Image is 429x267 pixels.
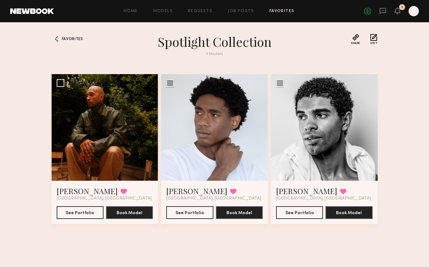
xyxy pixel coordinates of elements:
[401,6,403,9] div: 1
[57,206,104,219] button: See Portfolio
[351,34,360,45] button: Share
[52,34,62,44] a: Favorites
[409,6,419,16] a: S
[106,206,153,219] button: Book Model
[228,9,254,13] a: Job Posts
[188,9,212,13] a: Requests
[166,196,261,201] span: [GEOGRAPHIC_DATA], [GEOGRAPHIC_DATA]
[57,186,118,196] a: [PERSON_NAME]
[370,42,377,45] span: Edit
[216,210,263,215] a: Book Model
[57,196,152,201] span: [GEOGRAPHIC_DATA], [GEOGRAPHIC_DATA]
[166,186,227,196] a: [PERSON_NAME]
[269,9,295,13] a: Favorites
[100,52,329,56] div: 3 Models
[276,186,337,196] a: [PERSON_NAME]
[325,206,372,219] button: Book Model
[100,34,329,50] h1: Spotlight Collection
[325,210,372,215] a: Book Model
[153,9,173,13] a: Models
[166,206,213,219] button: See Portfolio
[106,210,153,215] a: Book Model
[276,206,323,219] button: See Portfolio
[216,206,263,219] button: Book Model
[124,9,138,13] a: Home
[62,37,83,41] span: Favorites
[276,196,371,201] span: [GEOGRAPHIC_DATA], [GEOGRAPHIC_DATA]
[351,42,360,45] span: Share
[370,34,377,45] button: Edit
